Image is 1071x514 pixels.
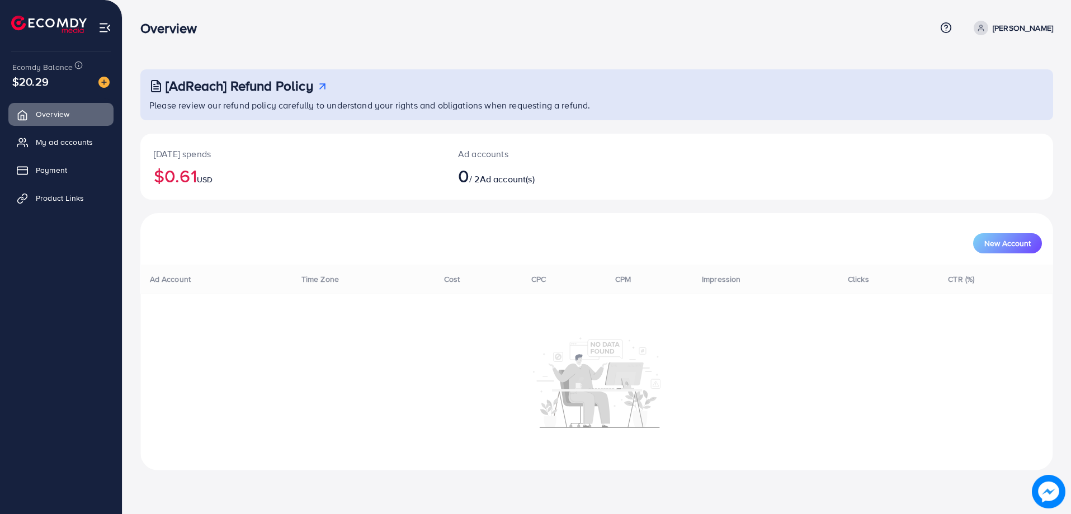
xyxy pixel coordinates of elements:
[480,173,535,185] span: Ad account(s)
[8,103,114,125] a: Overview
[11,16,87,33] img: logo
[984,239,1031,247] span: New Account
[458,147,659,161] p: Ad accounts
[8,131,114,153] a: My ad accounts
[140,20,206,36] h3: Overview
[458,163,469,188] span: 0
[36,109,69,120] span: Overview
[149,98,1046,112] p: Please review our refund policy carefully to understand your rights and obligations when requesti...
[969,21,1053,35] a: [PERSON_NAME]
[12,73,49,89] span: $20.29
[458,165,659,186] h2: / 2
[8,187,114,209] a: Product Links
[12,62,73,73] span: Ecomdy Balance
[36,136,93,148] span: My ad accounts
[973,233,1042,253] button: New Account
[98,77,110,88] img: image
[36,192,84,204] span: Product Links
[166,78,313,94] h3: [AdReach] Refund Policy
[98,21,111,34] img: menu
[993,21,1053,35] p: [PERSON_NAME]
[36,164,67,176] span: Payment
[154,165,431,186] h2: $0.61
[154,147,431,161] p: [DATE] spends
[197,174,213,185] span: USD
[1032,475,1065,508] img: image
[8,159,114,181] a: Payment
